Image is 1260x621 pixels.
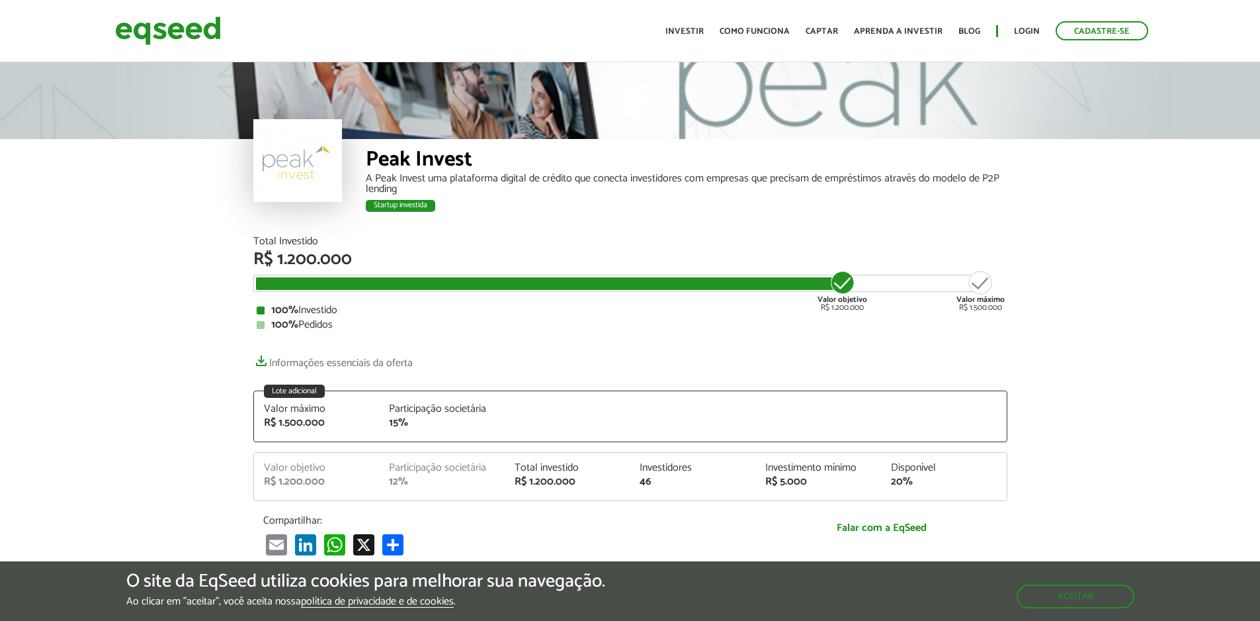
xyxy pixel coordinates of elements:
a: Investir [665,27,704,36]
div: Investidores [640,463,745,473]
a: Email [263,534,290,555]
a: Compartilhar [380,534,406,555]
strong: 100% [271,316,298,334]
a: WhatsApp [321,534,348,555]
a: Captar [806,27,838,36]
div: Participação societária [389,463,495,473]
div: Lote adicional [264,385,325,398]
a: Cadastre-se [1056,21,1148,40]
a: Informações essenciais da oferta [253,350,413,369]
div: R$ 1.200.000 [818,269,867,312]
div: Disponível [891,463,997,473]
div: R$ 1.200.000 [264,477,370,487]
a: Login [1014,27,1040,36]
div: Valor máximo [264,404,370,414]
div: Pedidos [257,320,1004,330]
div: Startup investida [366,200,435,212]
div: R$ 1.200.000 [515,477,620,487]
div: Investimento mínimo [765,463,871,473]
strong: Valor objetivo [818,293,867,306]
div: R$ 5.000 [765,477,871,487]
strong: Valor máximo [956,293,1005,306]
button: Aceitar [1017,585,1134,608]
div: Total Investido [253,236,1007,247]
div: 20% [891,477,997,487]
div: Participação societária [389,404,495,414]
a: Como funciona [720,27,790,36]
a: X [351,534,377,555]
div: 15% [389,418,495,428]
a: Blog [958,27,980,36]
p: Ao clicar em "aceitar", você aceita nossa . [126,595,605,608]
div: Valor objetivo [264,463,370,473]
div: R$ 1.500.000 [264,418,370,428]
div: 46 [640,477,745,487]
h5: O site da EqSeed utiliza cookies para melhorar sua navegação. [126,571,605,592]
strong: 100% [271,301,298,319]
div: Peak Invest [366,149,1007,173]
div: R$ 1.500.000 [956,269,1005,312]
a: política de privacidade e de cookies [301,597,454,608]
a: Falar com a EqSeed [766,514,997,542]
img: EqSeed [115,13,221,48]
p: Compartilhar: [263,514,746,527]
div: Total investido [515,463,620,473]
div: R$ 1.200.000 [253,251,1007,268]
a: LinkedIn [292,534,319,555]
div: Investido [257,305,1004,316]
a: Aprenda a investir [854,27,943,36]
div: 12% [389,477,495,487]
div: A Peak Invest uma plataforma digital de crédito que conecta investidores com empresas que precisa... [366,173,1007,195]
